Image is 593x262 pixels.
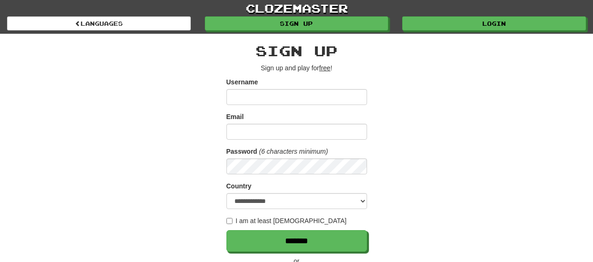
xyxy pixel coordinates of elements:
em: (6 characters minimum) [259,148,328,155]
label: Email [226,112,244,121]
a: Languages [7,16,191,30]
u: free [319,64,330,72]
p: Sign up and play for ! [226,63,367,73]
label: I am at least [DEMOGRAPHIC_DATA] [226,216,347,225]
a: Login [402,16,586,30]
label: Password [226,147,257,156]
input: I am at least [DEMOGRAPHIC_DATA] [226,218,233,224]
a: Sign up [205,16,389,30]
label: Username [226,77,258,87]
label: Country [226,181,252,191]
h2: Sign up [226,43,367,59]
